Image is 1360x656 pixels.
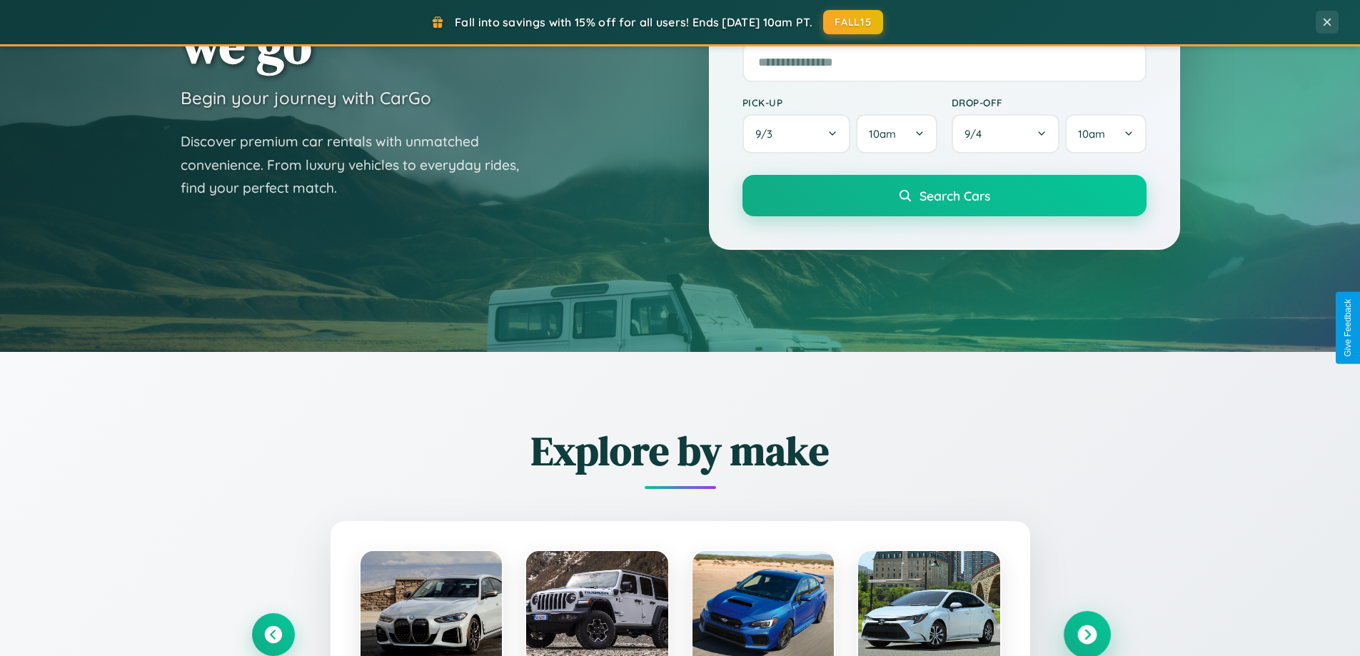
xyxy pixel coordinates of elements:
span: Fall into savings with 15% off for all users! Ends [DATE] 10am PT. [455,15,812,29]
h2: Explore by make [252,423,1109,478]
span: 10am [869,127,896,141]
span: Search Cars [920,188,990,203]
button: 9/4 [952,114,1060,153]
button: FALL15 [823,10,883,34]
span: 10am [1078,127,1105,141]
div: Give Feedback [1343,299,1353,357]
label: Drop-off [952,96,1147,109]
button: 9/3 [742,114,851,153]
label: Pick-up [742,96,937,109]
span: 9 / 4 [964,127,989,141]
span: 9 / 3 [755,127,780,141]
button: Search Cars [742,175,1147,216]
button: 10am [856,114,937,153]
button: 10am [1065,114,1146,153]
h3: Begin your journey with CarGo [181,87,431,109]
p: Discover premium car rentals with unmatched convenience. From luxury vehicles to everyday rides, ... [181,130,538,200]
